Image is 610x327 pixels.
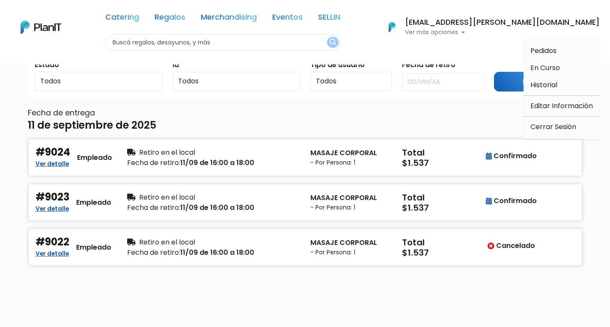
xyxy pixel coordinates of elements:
a: SELLIN [318,14,340,24]
input: DD/MM/AA [402,73,484,91]
div: 11/09 de 16:00 a 18:00 [127,158,300,168]
h4: 11 de septiembre de 2025 [28,119,156,132]
h5: $1.537 [402,203,483,213]
h5: $1.537 [402,247,483,258]
div: Empleado [76,242,111,253]
button: #9024 Ver detalle Empleado Retiro en el local Fecha de retiro:11/09 de 16:00 a 18:00 MASAJE CORPO... [28,138,583,177]
img: search_button-432b6d5273f82d61273b3651a40e1bd1b912527efae98b1b7a1b2c0702e16a8d.svg [330,38,336,47]
p: Ver más opciones [405,29,600,35]
input: Buscá regalos, desayunos, y más [105,34,340,51]
a: Ver detalle [36,247,69,258]
span: Retiro en el local [139,147,195,157]
span: Retiro en el local [139,237,195,247]
span: Historial [530,80,557,90]
small: - Por Persona: 1 [310,248,392,257]
a: Eventos [272,14,303,24]
span: Fecha de retiro: [127,247,180,257]
h6: Fecha de entrega [28,109,583,118]
div: Empleado [77,153,112,163]
div: 11/09 de 16:00 a 18:00 [127,203,300,213]
a: Editar Información [524,97,600,115]
label: Tipo de usuario [310,60,365,70]
p: MASAJE CORPORAL [310,193,392,203]
label: Fecha de retiro [402,60,455,70]
small: - Por Persona: 1 [310,203,392,212]
span: Retiro en el local [139,192,195,202]
button: #9022 Ver detalle Empleado Retiro en el local Fecha de retiro:11/09 de 16:00 a 18:00 MASAJE CORPO... [28,228,583,266]
div: 11/09 de 16:00 a 18:00 [127,247,300,258]
h4: #9024 [36,146,70,159]
a: Ver detalle [36,158,69,168]
input: Buscar [494,72,576,92]
h5: Total [402,192,482,203]
a: Cerrar Sesión [524,118,600,136]
div: Confirmado [486,196,537,206]
img: PlanIt Logo [21,21,61,34]
h4: #9022 [36,236,69,248]
div: ¿Necesitás ayuda? [44,8,123,25]
button: #9023 Ver detalle Empleado Retiro en el local Fecha de retiro:11/09 de 16:00 a 18:00 MASAJE CORPO... [28,183,583,221]
div: Confirmado [486,151,537,161]
label: Id [173,60,179,70]
h5: $1.537 [402,158,483,168]
span: En Curso [530,63,560,73]
div: Empleado [76,197,111,208]
small: - Por Persona: 1 [310,158,392,167]
a: Historial [524,77,600,94]
h4: #9023 [36,191,69,203]
img: PlanIt Logo [383,18,402,36]
span: Pedidos [530,46,556,56]
span: Fecha de retiro: [127,203,180,212]
div: Cancelado [488,241,535,251]
label: Estado [35,60,59,70]
p: MASAJE CORPORAL [310,238,392,248]
h6: [EMAIL_ADDRESS][PERSON_NAME][DOMAIN_NAME] [405,19,600,27]
a: Catering [105,14,139,24]
a: Merchandising [201,14,257,24]
button: PlanIt Logo [EMAIL_ADDRESS][PERSON_NAME][DOMAIN_NAME] Ver más opciones [378,16,600,38]
label: Submit [494,60,519,70]
span: Fecha de retiro: [127,158,180,168]
h5: Total [402,237,482,247]
a: Regalos [155,14,185,24]
p: MASAJE CORPORAL [310,148,392,158]
h5: Total [402,147,482,158]
a: Ver detalle [36,203,69,213]
a: En Curso [524,59,600,77]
